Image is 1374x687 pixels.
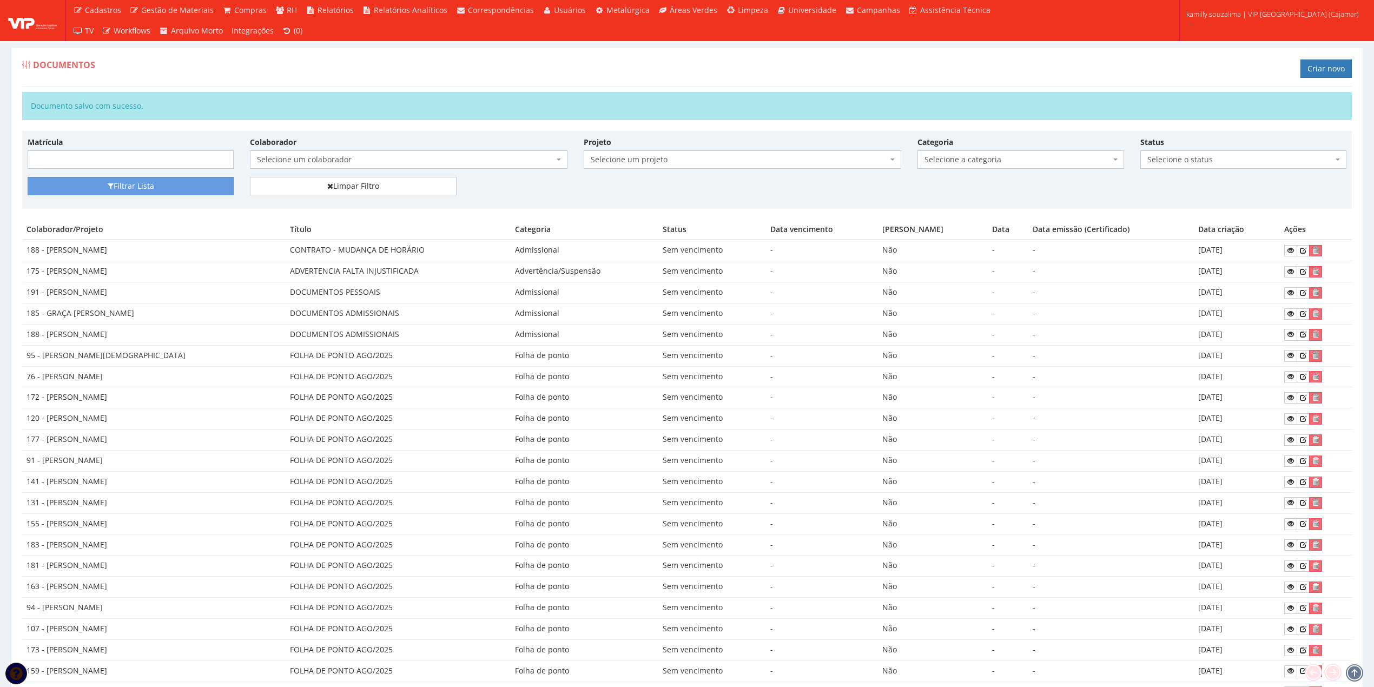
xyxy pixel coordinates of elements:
[511,282,658,303] td: Admissional
[1194,303,1280,324] td: [DATE]
[1028,471,1194,492] td: -
[988,598,1028,619] td: -
[286,303,511,324] td: DOCUMENTOS ADMISSIONAIS
[658,577,766,598] td: Sem vencimento
[22,240,286,261] td: 188 - [PERSON_NAME]
[1194,345,1280,366] td: [DATE]
[22,619,286,640] td: 107 - [PERSON_NAME]
[658,345,766,366] td: Sem vencimento
[286,513,511,534] td: FOLHA DE PONTO AGO/2025
[920,5,990,15] span: Assistência Técnica
[878,240,987,261] td: Não
[988,282,1028,303] td: -
[988,261,1028,282] td: -
[22,387,286,408] td: 172 - [PERSON_NAME]
[988,240,1028,261] td: -
[878,324,987,345] td: Não
[658,492,766,513] td: Sem vencimento
[1028,451,1194,472] td: -
[1028,577,1194,598] td: -
[22,92,1352,120] div: Documento salvo com sucesso.
[22,471,286,492] td: 141 - [PERSON_NAME]
[658,660,766,682] td: Sem vencimento
[1028,598,1194,619] td: -
[22,345,286,366] td: 95 - [PERSON_NAME][DEMOGRAPHIC_DATA]
[658,430,766,451] td: Sem vencimento
[155,21,227,41] a: Arquivo Morto
[22,261,286,282] td: 175 - [PERSON_NAME]
[658,261,766,282] td: Sem vencimento
[766,534,878,556] td: -
[1186,9,1359,19] span: kamilly.souzalima | VIP [GEOGRAPHIC_DATA] (Cajamar)
[511,240,658,261] td: Admissional
[374,5,447,15] span: Relatórios Analíticos
[1028,240,1194,261] td: -
[1028,220,1194,240] th: Data emissão (Certificado)
[1147,154,1333,165] span: Selecione o status
[22,534,286,556] td: 183 - [PERSON_NAME]
[1028,282,1194,303] td: -
[878,639,987,660] td: Não
[766,430,878,451] td: -
[878,556,987,577] td: Não
[766,577,878,598] td: -
[511,598,658,619] td: Folha de ponto
[141,5,214,15] span: Gestão de Materiais
[917,137,953,148] label: Categoria
[766,261,878,282] td: -
[878,619,987,640] td: Não
[294,25,302,36] span: (0)
[69,21,98,41] a: TV
[766,639,878,660] td: -
[988,619,1028,640] td: -
[286,660,511,682] td: FOLHA DE PONTO AGO/2025
[658,556,766,577] td: Sem vencimento
[1028,261,1194,282] td: -
[988,513,1028,534] td: -
[878,220,987,240] th: [PERSON_NAME]
[511,577,658,598] td: Folha de ponto
[658,408,766,430] td: Sem vencimento
[286,619,511,640] td: FOLHA DE PONTO AGO/2025
[658,598,766,619] td: Sem vencimento
[878,451,987,472] td: Não
[1194,282,1280,303] td: [DATE]
[1140,150,1346,169] span: Selecione o status
[658,303,766,324] td: Sem vencimento
[988,408,1028,430] td: -
[234,5,267,15] span: Compras
[8,12,57,29] img: logo
[988,303,1028,324] td: -
[606,5,650,15] span: Metalúrgica
[988,639,1028,660] td: -
[1194,534,1280,556] td: [DATE]
[1028,556,1194,577] td: -
[511,471,658,492] td: Folha de ponto
[171,25,223,36] span: Arquivo Morto
[766,451,878,472] td: -
[28,177,234,195] button: Filtrar Lista
[511,534,658,556] td: Folha de ponto
[22,660,286,682] td: 159 - [PERSON_NAME]
[22,324,286,345] td: 188 - [PERSON_NAME]
[1028,345,1194,366] td: -
[658,619,766,640] td: Sem vencimento
[286,345,511,366] td: FOLHA DE PONTO AGO/2025
[22,598,286,619] td: 94 - [PERSON_NAME]
[227,21,278,41] a: Integrações
[286,240,511,261] td: CONTRATO - MUDANÇA DE HORÁRIO
[511,220,658,240] th: Categoria
[658,471,766,492] td: Sem vencimento
[511,492,658,513] td: Folha de ponto
[1194,261,1280,282] td: [DATE]
[878,345,987,366] td: Não
[33,59,95,71] span: Documentos
[98,21,155,41] a: Workflows
[250,137,296,148] label: Colaborador
[1194,471,1280,492] td: [DATE]
[988,220,1028,240] th: Data
[1194,660,1280,682] td: [DATE]
[988,324,1028,345] td: -
[766,513,878,534] td: -
[658,220,766,240] th: Status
